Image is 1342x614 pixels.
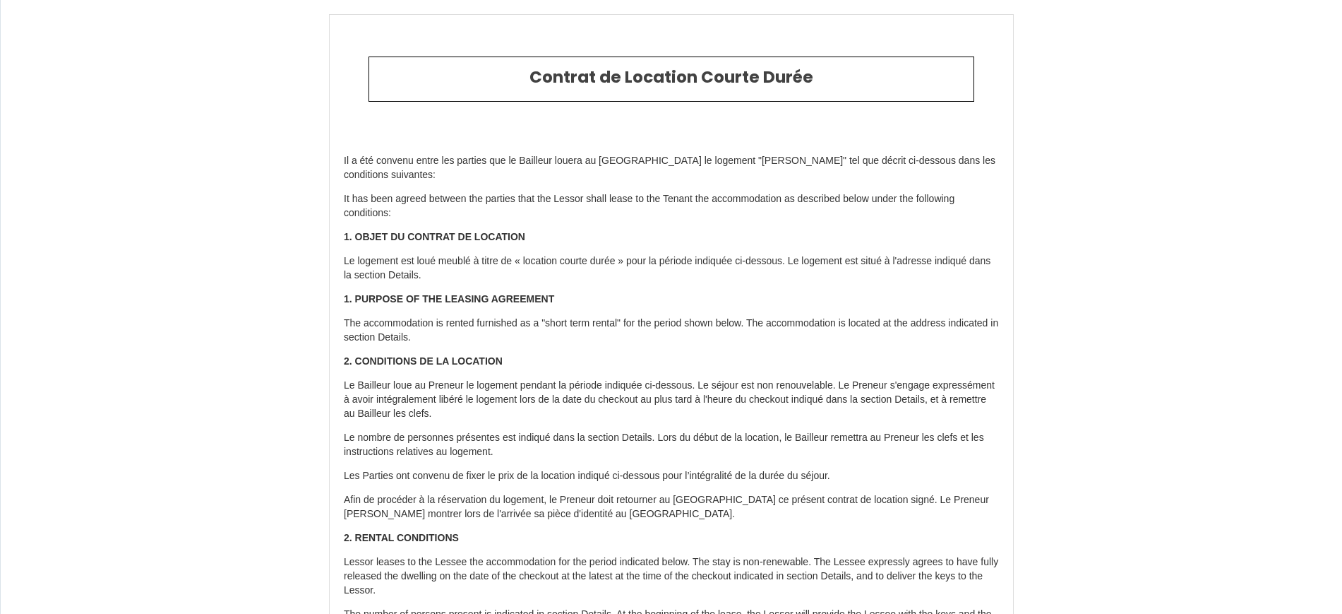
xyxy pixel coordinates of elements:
[344,379,999,421] p: Le Bailleur loue au Preneur le logement pendant la période indiquée ci-dessous. Le séjour est non...
[344,317,999,345] p: The accommodation is rented furnished as a "short term rental" for the period shown below. The ac...
[344,231,525,242] strong: 1. OBJET DU CONTRAT DE LOCATION
[344,293,554,305] strong: 1. PURPOSE OF THE LEASING AGREEMENT
[344,431,999,459] p: Le nombre de personnes présentes est indiqué dans la section Details. Lors du début de la locatio...
[344,532,459,543] strong: 2. RENTAL CONDITIONS
[344,493,999,521] p: Afin de procéder à la réservation du logement, le Preneur doit retourner au [GEOGRAPHIC_DATA] ce ...
[344,154,999,182] p: Il a été convenu entre les parties que le Bailleur louera au [GEOGRAPHIC_DATA] le logement "[PERS...
[344,555,999,598] p: Lessor leases to the Lessee the accommodation for the period indicated below. The stay is non-ren...
[344,355,503,367] strong: 2. CONDITIONS DE LA LOCATION
[344,192,999,220] p: It has been agreed between the parties that the Lessor shall lease to the Tenant the accommodatio...
[344,469,999,483] p: Les Parties ont convenu de fixer le prix de la location indiqué ci-dessous pour l’intégralité de ...
[380,68,963,88] h2: Contrat de Location Courte Durée
[344,254,999,283] p: Le logement est loué meublé à titre de « location courte durée » pour la période indiquée ci-dess...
